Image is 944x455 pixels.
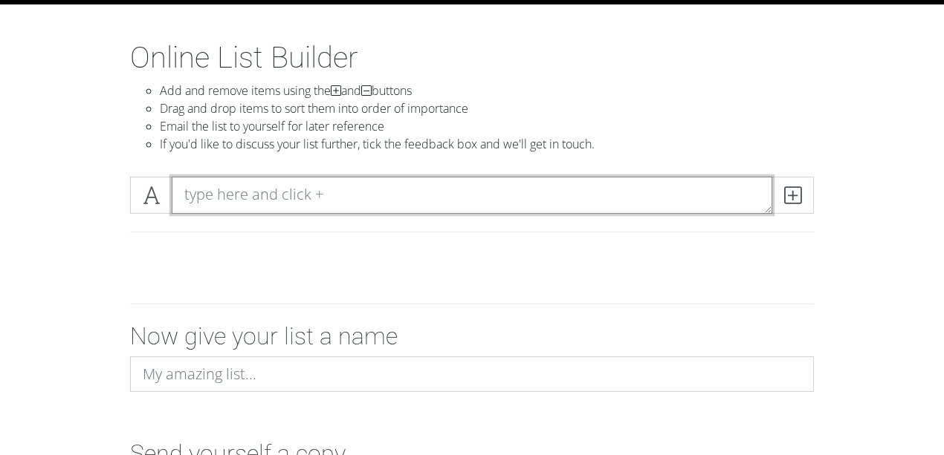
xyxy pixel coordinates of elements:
[160,99,814,117] li: Drag and drop items to sort them into order of importance
[130,40,814,76] h1: Online List Builder
[160,82,814,99] li: Add and remove items using the and buttons
[160,117,814,135] li: Email the list to yourself for later reference
[130,322,814,350] h2: Now give your list a name
[130,356,814,392] input: My amazing list...
[160,135,814,153] li: If you'd like to discuss your list further, tick the feedback box and we'll get in touch.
